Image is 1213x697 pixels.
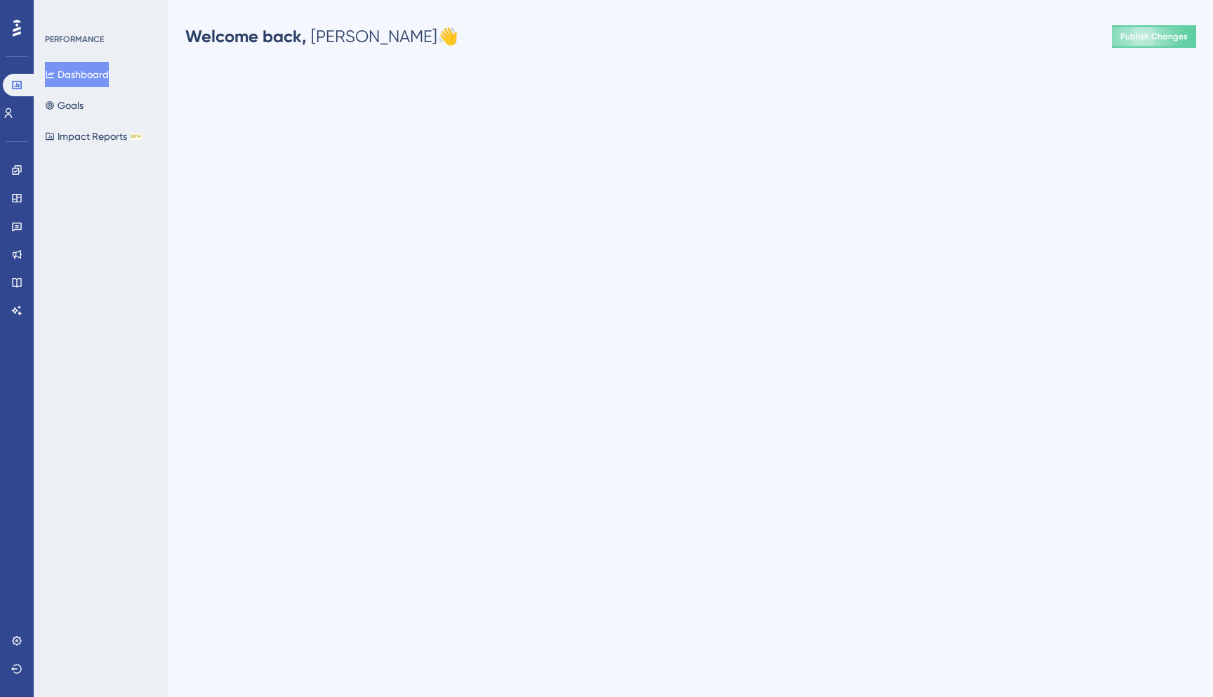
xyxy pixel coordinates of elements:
button: Goals [45,93,84,118]
span: Welcome back, [185,26,307,46]
div: BETA [130,133,142,140]
button: Dashboard [45,62,109,87]
span: Publish Changes [1120,31,1188,42]
button: Impact ReportsBETA [45,124,142,149]
div: PERFORMANCE [45,34,104,45]
div: [PERSON_NAME] 👋 [185,25,458,48]
button: Publish Changes [1112,25,1196,48]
